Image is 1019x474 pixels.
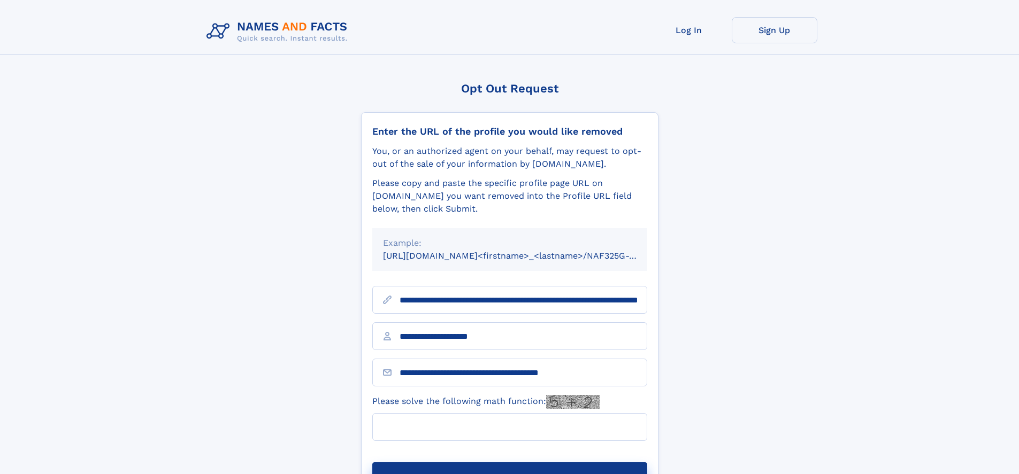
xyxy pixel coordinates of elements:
div: Enter the URL of the profile you would like removed [372,126,647,137]
a: Log In [646,17,732,43]
a: Sign Up [732,17,817,43]
div: Example: [383,237,637,250]
div: Opt Out Request [361,82,658,95]
img: Logo Names and Facts [202,17,356,46]
div: You, or an authorized agent on your behalf, may request to opt-out of the sale of your informatio... [372,145,647,170]
label: Please solve the following math function: [372,395,600,409]
small: [URL][DOMAIN_NAME]<firstname>_<lastname>/NAF325G-xxxxxxxx [383,251,668,261]
div: Please copy and paste the specific profile page URL on [DOMAIN_NAME] you want removed into the Pr... [372,177,647,215]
